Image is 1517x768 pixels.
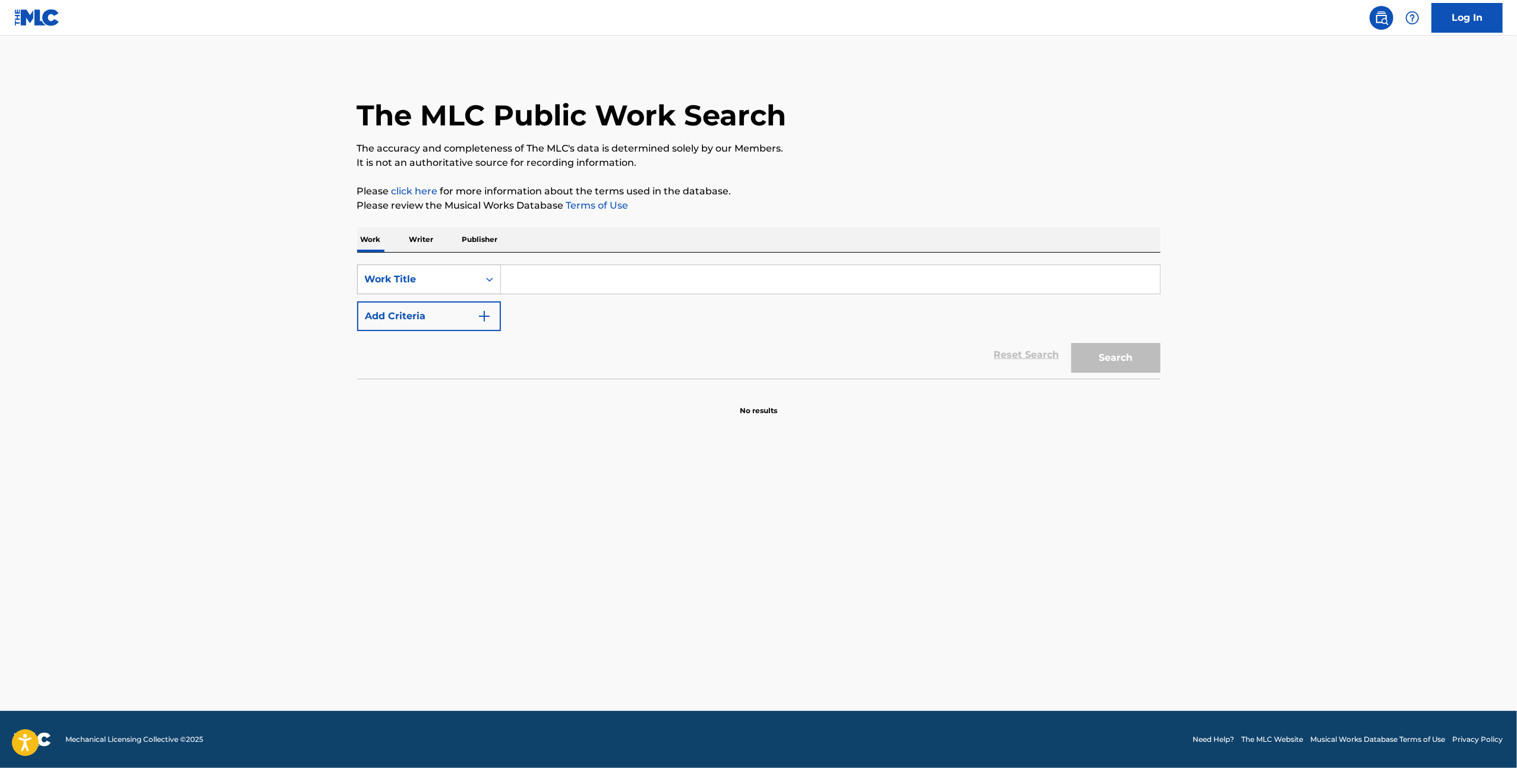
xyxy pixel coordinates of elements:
[14,9,60,26] img: MLC Logo
[1193,734,1234,745] a: Need Help?
[459,227,502,252] p: Publisher
[357,265,1160,379] form: Search Form
[14,732,51,747] img: logo
[406,227,437,252] p: Writer
[1241,734,1303,745] a: The MLC Website
[564,200,629,211] a: Terms of Use
[357,184,1160,199] p: Please for more information about the terms used in the database.
[1374,11,1389,25] img: search
[477,309,491,323] img: 9d2ae6d4665cec9f34b9.svg
[740,391,777,416] p: No results
[1405,11,1420,25] img: help
[1431,3,1503,33] a: Log In
[357,97,787,133] h1: The MLC Public Work Search
[357,156,1160,170] p: It is not an authoritative source for recording information.
[365,272,472,287] div: Work Title
[357,141,1160,156] p: The accuracy and completeness of The MLC's data is determined solely by our Members.
[357,227,384,252] p: Work
[1370,6,1393,30] a: Public Search
[1401,6,1424,30] div: Help
[357,199,1160,213] p: Please review the Musical Works Database
[1452,734,1503,745] a: Privacy Policy
[65,734,203,745] span: Mechanical Licensing Collective © 2025
[1310,734,1445,745] a: Musical Works Database Terms of Use
[357,301,501,331] button: Add Criteria
[1458,711,1517,768] iframe: Chat Widget
[392,185,438,197] a: click here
